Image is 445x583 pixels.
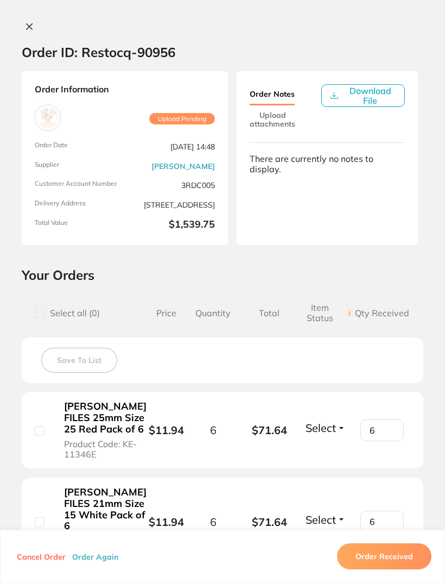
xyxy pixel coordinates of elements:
button: Upload attachments [250,105,295,134]
button: Select [302,513,349,526]
span: 6 [210,516,217,528]
button: [PERSON_NAME] FILES 21mm Size 15 White Pack of 6 Product Code: KE-12766E [61,486,150,557]
span: Total Value [35,219,120,232]
b: $71.64 [241,516,298,528]
button: Order Again [69,551,122,561]
button: [PERSON_NAME] FILES 25mm Size 25 Red Pack of 6 Product Code: KE-11346E [61,400,150,460]
h2: Your Orders [22,267,423,283]
b: $1,539.75 [129,219,215,232]
b: [PERSON_NAME] FILES 25mm Size 25 Red Pack of 6 [64,401,147,435]
span: Select [306,513,336,526]
input: Qty [360,419,404,441]
button: Cancel Order [14,551,69,561]
span: 6 [210,424,217,436]
input: Qty [360,511,404,532]
span: 3RDC005 [129,180,215,191]
div: There are currently no notes to display. [250,154,405,174]
b: $71.64 [241,424,298,436]
span: Select [306,421,336,435]
b: $11.94 [149,515,184,529]
img: Henry Schein Halas [37,108,58,128]
span: Product Code: KE-11346E [64,439,147,459]
span: Order Date [35,141,120,152]
span: Qty Received [354,303,410,323]
button: Order Notes [250,84,295,105]
span: Item Status [297,303,354,323]
span: Price [148,303,185,323]
span: Upload Pending [149,113,215,125]
span: Supplier [35,161,120,172]
button: Save To List [41,348,117,373]
b: $11.94 [149,423,184,437]
span: [STREET_ADDRESS] [129,199,215,210]
span: Customer Account Number [35,180,120,191]
button: Download File [321,84,405,107]
span: Total [241,303,298,323]
b: [PERSON_NAME] FILES 21mm Size 15 White Pack of 6 [64,487,147,532]
span: Quantity [185,303,241,323]
span: Delivery Address [35,199,120,210]
a: [PERSON_NAME] [151,162,215,171]
span: [DATE] 14:48 [129,141,215,152]
button: Select [302,421,349,435]
span: Select all ( 0 ) [44,308,100,318]
strong: Order Information [35,84,215,96]
button: Order Received [337,543,431,569]
h2: Order ID: Restocq- 90956 [22,44,175,60]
